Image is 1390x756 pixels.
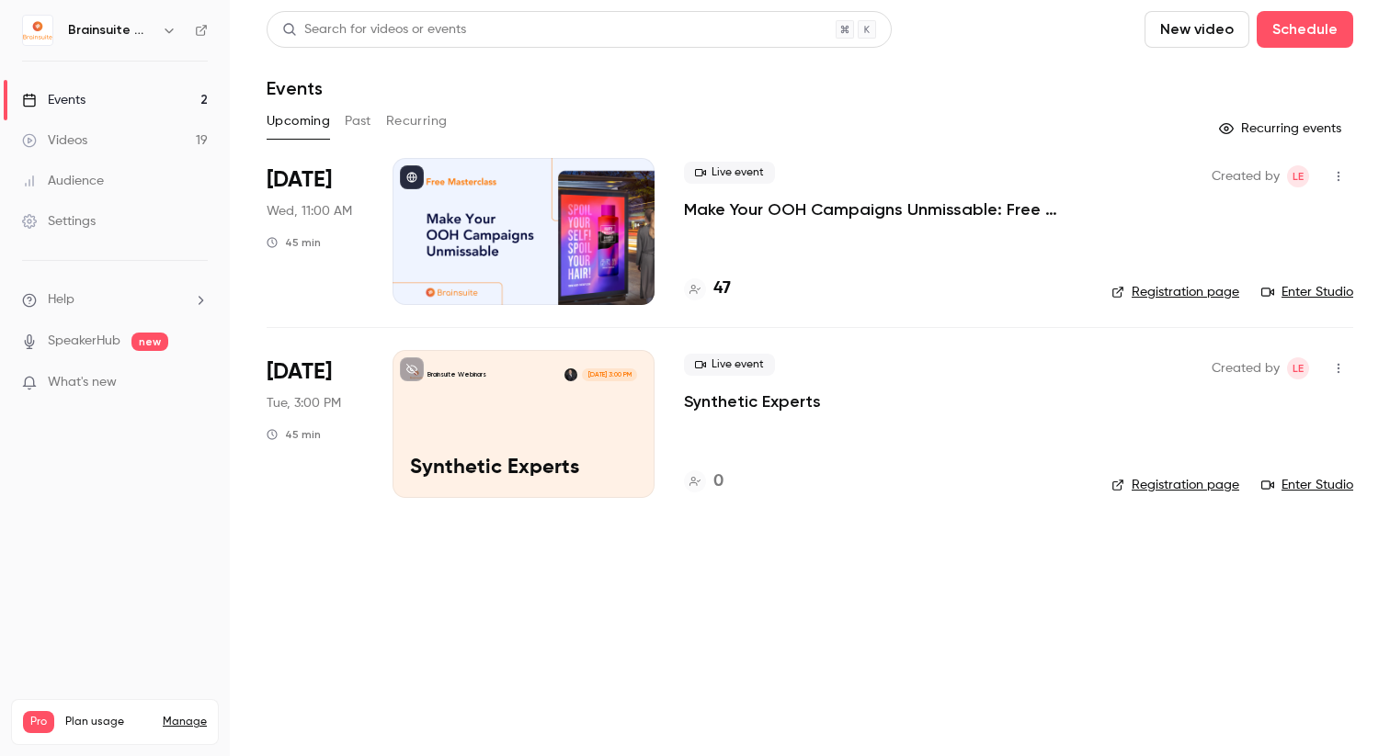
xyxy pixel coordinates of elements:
[131,333,168,351] span: new
[22,290,208,310] li: help-dropdown-opener
[713,276,731,301] h4: 47
[1111,476,1239,494] a: Registration page
[48,290,74,310] span: Help
[713,469,723,494] h4: 0
[1261,283,1353,301] a: Enter Studio
[68,21,154,39] h6: Brainsuite Webinars
[22,131,87,150] div: Videos
[1212,165,1280,187] span: Created by
[564,368,577,381] img: Dr. Martin Scarabis
[1212,357,1280,379] span: Created by
[65,715,152,729] span: Plan usage
[267,202,352,220] span: Wed, 11:00 AM
[1287,165,1309,187] span: Louisa Edokpayi
[684,390,821,412] a: Synthetic Experts
[393,350,655,497] a: Synthetic ExpertsBrainsuite WebinarsDr. Martin Scarabis[DATE] 3:00 PMSynthetic Experts
[410,457,637,480] p: Synthetic Experts
[1293,357,1304,379] span: LE
[1145,11,1249,48] button: New video
[684,198,1082,220] a: Make Your OOH Campaigns Unmissable: Free Masterclass
[1261,476,1353,494] a: Enter Studio
[48,373,117,392] span: What's new
[684,469,723,494] a: 0
[684,276,731,301] a: 47
[684,354,775,376] span: Live event
[1111,283,1239,301] a: Registration page
[1257,11,1353,48] button: Schedule
[345,107,371,136] button: Past
[386,107,448,136] button: Recurring
[582,368,636,381] span: [DATE] 3:00 PM
[267,427,321,442] div: 45 min
[684,162,775,184] span: Live event
[23,711,54,733] span: Pro
[1211,114,1353,143] button: Recurring events
[163,715,207,729] a: Manage
[1293,165,1304,187] span: LE
[267,165,332,195] span: [DATE]
[267,235,321,250] div: 45 min
[1287,357,1309,379] span: Louisa Edokpayi
[267,350,363,497] div: Sep 30 Tue, 3:00 PM (Europe/Berlin)
[267,394,341,412] span: Tue, 3:00 PM
[22,172,104,190] div: Audience
[22,212,96,231] div: Settings
[267,158,363,305] div: Sep 3 Wed, 11:00 AM (Europe/Berlin)
[282,20,466,39] div: Search for videos or events
[267,357,332,387] span: [DATE]
[267,77,323,99] h1: Events
[48,332,120,351] a: SpeakerHub
[427,370,486,379] p: Brainsuite Webinars
[22,91,85,109] div: Events
[23,16,52,45] img: Brainsuite Webinars
[267,107,330,136] button: Upcoming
